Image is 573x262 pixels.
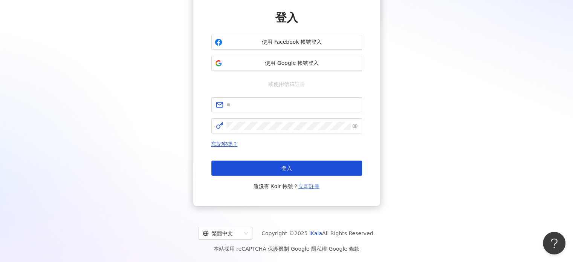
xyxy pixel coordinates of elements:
button: 登入 [211,161,362,176]
span: 使用 Google 帳號登入 [225,60,359,67]
span: 或使用信箱註冊 [263,80,310,88]
span: 登入 [275,11,298,24]
a: iKala [309,230,322,236]
a: 立即註冊 [298,183,319,189]
span: | [327,246,329,252]
span: Copyright © 2025 All Rights Reserved. [261,229,375,238]
button: 使用 Google 帳號登入 [211,56,362,71]
a: 忘記密碼？ [211,141,238,147]
a: Google 條款 [329,246,359,252]
span: 登入 [281,165,292,171]
a: Google 隱私權 [291,246,327,252]
span: 本站採用 reCAPTCHA 保護機制 [214,244,359,253]
div: 繁體中文 [203,227,241,239]
iframe: Help Scout Beacon - Open [543,232,565,254]
span: 使用 Facebook 帳號登入 [225,38,359,46]
button: 使用 Facebook 帳號登入 [211,35,362,50]
span: 還沒有 Kolr 帳號？ [254,182,320,191]
span: eye-invisible [352,123,358,129]
span: | [289,246,291,252]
